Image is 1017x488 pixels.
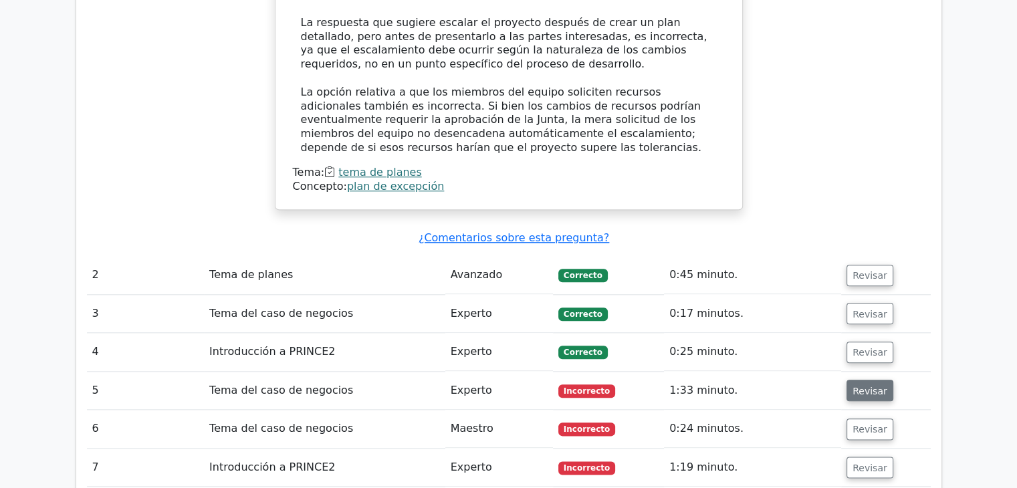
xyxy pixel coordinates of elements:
font: Incorrecto [564,386,610,396]
button: Revisar [846,418,893,440]
font: Correcto [564,310,602,319]
font: Experto [451,461,492,473]
font: Experto [451,384,492,396]
font: Revisar [853,270,887,281]
a: plan de excepción [347,180,444,193]
font: 0:45 minuto. [669,268,738,281]
font: Experto [451,307,492,320]
button: Revisar [846,342,893,363]
font: 1:33 minuto. [669,384,738,396]
font: 0:24 minutos. [669,422,744,435]
font: 7 [92,461,99,473]
font: 1:19 minuto. [669,461,738,473]
button: Revisar [846,265,893,286]
font: Tema del caso de negocios [209,422,353,435]
button: Revisar [846,457,893,478]
font: Concepto: [293,180,347,193]
button: Revisar [846,380,893,401]
font: Revisar [853,308,887,319]
font: Revisar [853,462,887,473]
font: Tema del caso de negocios [209,384,353,396]
font: Revisar [853,347,887,358]
a: ¿Comentarios sobre esta pregunta? [419,231,609,244]
font: Incorrecto [564,424,610,434]
font: 6 [92,422,99,435]
font: Introducción a PRINCE2 [209,461,335,473]
font: Tema: [293,166,325,178]
font: Experto [451,345,492,358]
font: Revisar [853,385,887,396]
font: 3 [92,307,99,320]
font: La opción relativa a que los miembros del equipo soliciten recursos adicionales también es incorr... [301,86,701,154]
font: Incorrecto [564,463,610,473]
font: 2 [92,268,99,281]
font: 0:17 minutos. [669,307,744,320]
a: tema de planes [338,166,421,178]
font: Maestro [451,422,493,435]
button: Revisar [846,303,893,324]
font: Introducción a PRINCE2 [209,345,335,358]
font: La respuesta que sugiere escalar el proyecto después de crear un plan detallado, pero antes de pr... [301,16,707,70]
font: 5 [92,384,99,396]
font: Correcto [564,348,602,357]
font: Tema del caso de negocios [209,307,353,320]
font: Tema de planes [209,268,293,281]
font: 4 [92,345,99,358]
font: 0:25 minuto. [669,345,738,358]
font: Correcto [564,271,602,280]
font: Avanzado [451,268,503,281]
font: Revisar [853,424,887,435]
